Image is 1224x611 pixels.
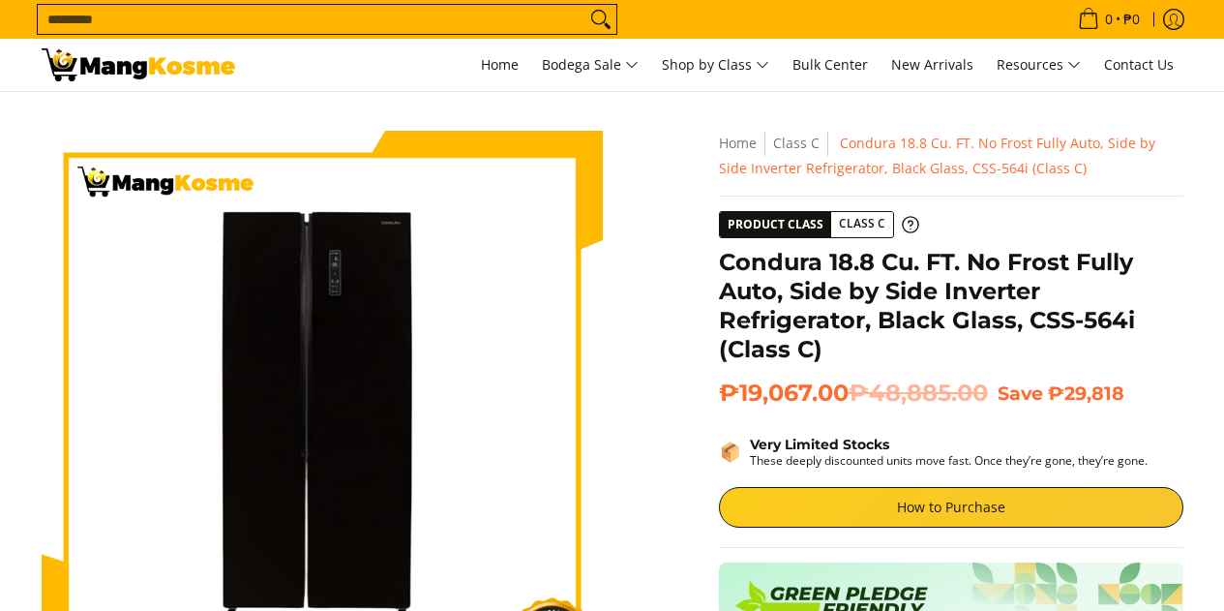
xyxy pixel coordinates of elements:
[481,55,519,74] span: Home
[997,53,1081,77] span: Resources
[1120,13,1143,26] span: ₱0
[881,39,983,91] a: New Arrivals
[719,379,988,408] span: ₱19,067.00
[750,436,889,453] strong: Very Limited Stocks
[792,55,868,74] span: Bulk Center
[987,39,1090,91] a: Resources
[662,53,769,77] span: Shop by Class
[719,134,1155,177] span: Condura 18.8 Cu. FT. No Frost Fully Auto, Side by Side Inverter Refrigerator, Black Glass, CSS-56...
[773,134,820,152] a: Class C
[1072,9,1146,30] span: •
[849,379,988,408] del: ₱48,885.00
[542,53,639,77] span: Bodega Sale
[1102,13,1116,26] span: 0
[750,453,1148,468] p: These deeply discounted units move fast. Once they’re gone, they’re gone.
[652,39,779,91] a: Shop by Class
[720,212,831,237] span: Product Class
[719,487,1183,528] a: How to Purchase
[585,5,616,34] button: Search
[719,134,757,152] a: Home
[1104,55,1174,74] span: Contact Us
[254,39,1183,91] nav: Main Menu
[719,211,919,238] a: Product Class Class C
[42,48,235,81] img: Condura 18.8 Cu. Ft. Side-by-Side Inverter Ref (Class C) l Mang Kosme
[831,212,893,236] span: Class C
[1094,39,1183,91] a: Contact Us
[719,131,1183,181] nav: Breadcrumbs
[471,39,528,91] a: Home
[719,248,1183,364] h1: Condura 18.8 Cu. FT. No Frost Fully Auto, Side by Side Inverter Refrigerator, Black Glass, CSS-56...
[532,39,648,91] a: Bodega Sale
[891,55,973,74] span: New Arrivals
[783,39,878,91] a: Bulk Center
[1048,382,1124,405] span: ₱29,818
[998,382,1043,405] span: Save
